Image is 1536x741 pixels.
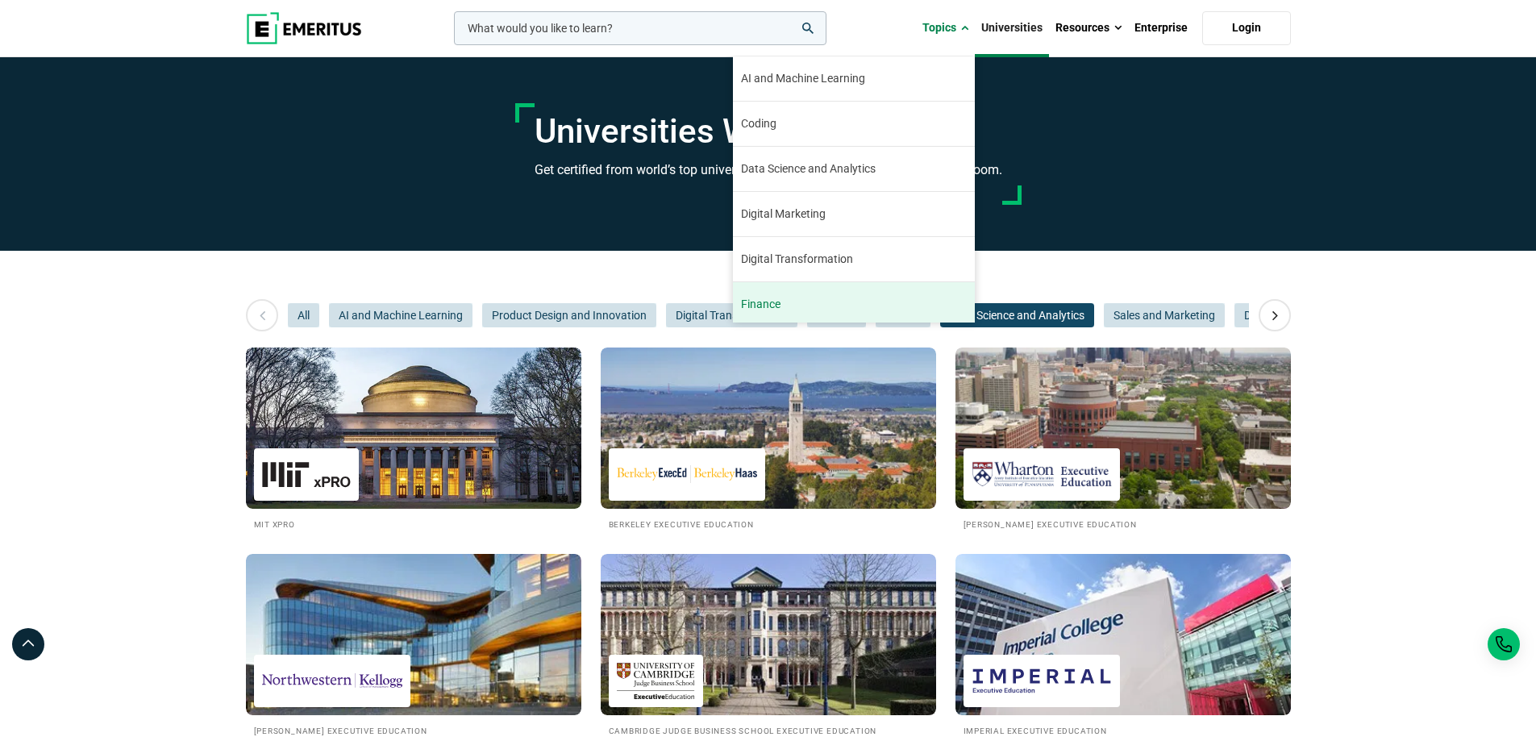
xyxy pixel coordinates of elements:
[246,554,581,715] img: Universities We Work With
[617,663,695,699] img: Cambridge Judge Business School Executive Education
[741,160,876,177] span: Data Science and Analytics
[246,348,581,531] a: Universities We Work With MIT xPRO MIT xPRO
[733,102,975,146] a: Coding
[601,554,936,715] img: Universities We Work With
[246,554,581,737] a: Universities We Work With Kellogg Executive Education [PERSON_NAME] Executive Education
[254,517,573,531] h2: MIT xPRO
[329,303,472,327] button: AI and Machine Learning
[601,554,936,737] a: Universities We Work With Cambridge Judge Business School Executive Education Cambridge Judge Bus...
[741,296,780,313] span: Finance
[262,663,402,699] img: Kellogg Executive Education
[1104,303,1225,327] button: Sales and Marketing
[482,303,656,327] button: Product Design and Innovation
[535,160,1002,181] h3: Get certified from world’s top universities, through a globally connected classroom.
[940,303,1094,327] button: Data Science and Analytics
[262,456,351,493] img: MIT xPRO
[535,111,1002,152] h1: Universities We Work With
[601,348,936,531] a: Universities We Work With Berkeley Executive Education Berkeley Executive Education
[955,348,1291,531] a: Universities We Work With Wharton Executive Education [PERSON_NAME] Executive Education
[733,282,975,327] a: Finance
[964,517,1283,531] h2: [PERSON_NAME] Executive Education
[972,663,1112,699] img: Imperial Executive Education
[955,348,1291,509] img: Universities We Work With
[609,517,928,531] h2: Berkeley Executive Education
[741,115,776,132] span: Coding
[454,11,826,45] input: woocommerce-product-search-field-0
[246,348,581,509] img: Universities We Work With
[666,303,797,327] button: Digital Transformation
[741,70,865,87] span: AI and Machine Learning
[254,723,573,737] h2: [PERSON_NAME] Executive Education
[741,251,853,268] span: Digital Transformation
[288,303,319,327] button: All
[733,147,975,191] a: Data Science and Analytics
[733,237,975,281] a: Digital Transformation
[964,723,1283,737] h2: Imperial Executive Education
[609,723,928,737] h2: Cambridge Judge Business School Executive Education
[972,456,1112,493] img: Wharton Executive Education
[1234,303,1338,327] button: Digital Marketing
[955,554,1291,715] img: Universities We Work With
[741,206,826,223] span: Digital Marketing
[1202,11,1291,45] a: Login
[733,192,975,236] a: Digital Marketing
[601,348,936,509] img: Universities We Work With
[955,554,1291,737] a: Universities We Work With Imperial Executive Education Imperial Executive Education
[617,456,757,493] img: Berkeley Executive Education
[733,56,975,101] a: AI and Machine Learning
